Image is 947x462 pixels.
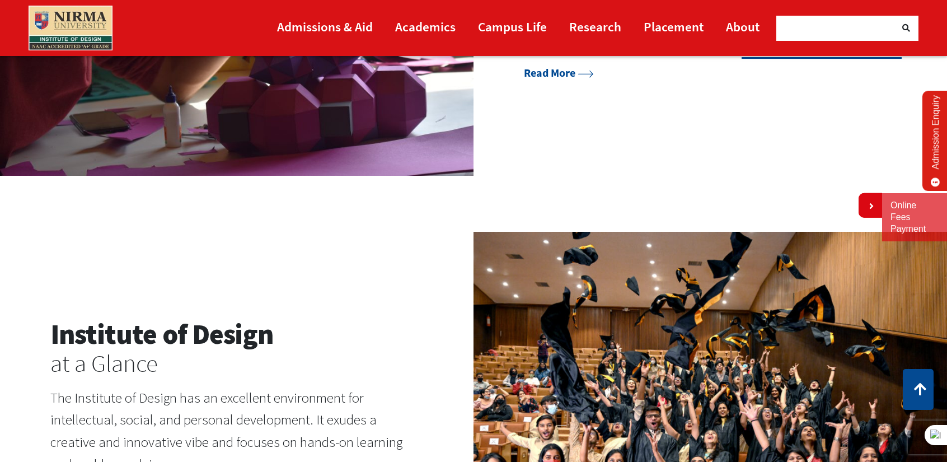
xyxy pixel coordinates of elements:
[644,14,704,39] a: Placement
[50,318,423,351] h2: Institute of Design
[569,14,621,39] a: Research
[277,14,373,39] a: Admissions & Aid
[890,200,939,235] a: Online Fees Payment
[726,14,760,39] a: About
[50,351,423,375] h3: at a Glance
[395,14,456,39] a: Academics
[29,6,112,50] img: main_logo
[524,66,593,80] a: Read More
[478,14,547,39] a: Campus Life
